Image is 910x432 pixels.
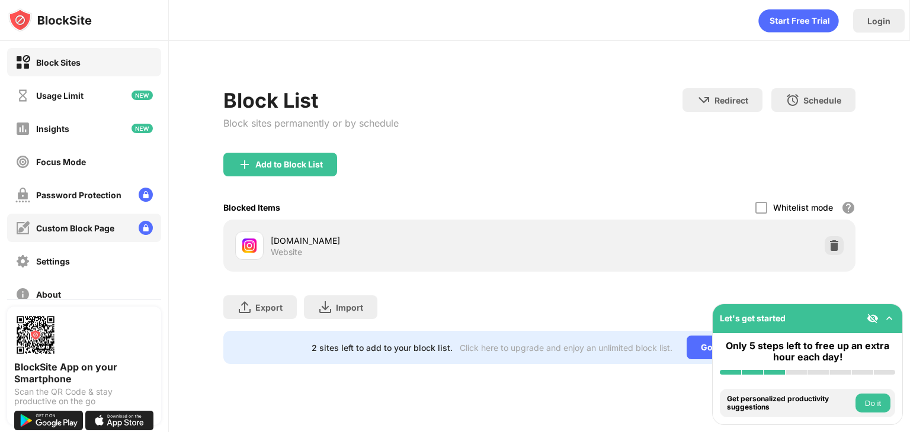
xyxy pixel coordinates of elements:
img: omni-setup-toggle.svg [883,312,895,324]
img: new-icon.svg [132,91,153,100]
img: time-usage-off.svg [15,88,30,103]
div: 2 sites left to add to your block list. [312,343,453,353]
img: download-on-the-app-store.svg [85,411,154,430]
img: favicons [242,238,257,253]
img: settings-off.svg [15,254,30,269]
div: Block sites permanently or by schedule [223,117,399,129]
img: new-icon.svg [132,124,153,133]
div: Block List [223,88,399,112]
img: eye-not-visible.svg [867,312,879,324]
div: Insights [36,124,69,134]
img: logo-blocksite.svg [8,8,92,32]
div: Scan the QR Code & stay productive on the go [14,387,154,406]
div: Only 5 steps left to free up an extra hour each day! [720,340,895,363]
div: Add to Block List [255,160,323,169]
div: Schedule [803,95,841,105]
div: Blocked Items [223,202,280,212]
div: Go Unlimited [687,336,768,359]
img: get-it-on-google-play.svg [14,411,83,430]
div: [DOMAIN_NAME] [271,234,539,247]
div: Import [336,302,363,312]
div: Get personalized productivity suggestions [727,395,853,412]
div: Click here to upgrade and enjoy an unlimited block list. [460,343,672,353]
div: Login [867,16,890,26]
img: block-on.svg [15,55,30,70]
img: focus-off.svg [15,154,30,169]
div: Website [271,247,302,257]
div: Block Sites [36,57,81,67]
div: Export [255,302,283,312]
div: Custom Block Page [36,223,114,233]
img: lock-menu.svg [139,188,153,202]
div: Usage Limit [36,91,84,101]
div: Redirect [714,95,748,105]
div: Password Protection [36,190,121,200]
div: Whitelist mode [773,202,833,212]
button: Do it [855,394,890,412]
img: password-protection-off.svg [15,188,30,202]
div: Focus Mode [36,157,86,167]
img: customize-block-page-off.svg [15,221,30,236]
div: Settings [36,256,70,266]
img: about-off.svg [15,287,30,302]
div: BlockSite App on your Smartphone [14,361,154,385]
img: insights-off.svg [15,121,30,136]
div: animation [758,9,839,33]
img: lock-menu.svg [139,221,153,235]
img: options-page-qr-code.png [14,314,57,356]
div: About [36,289,61,299]
div: Let's get started [720,313,786,323]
